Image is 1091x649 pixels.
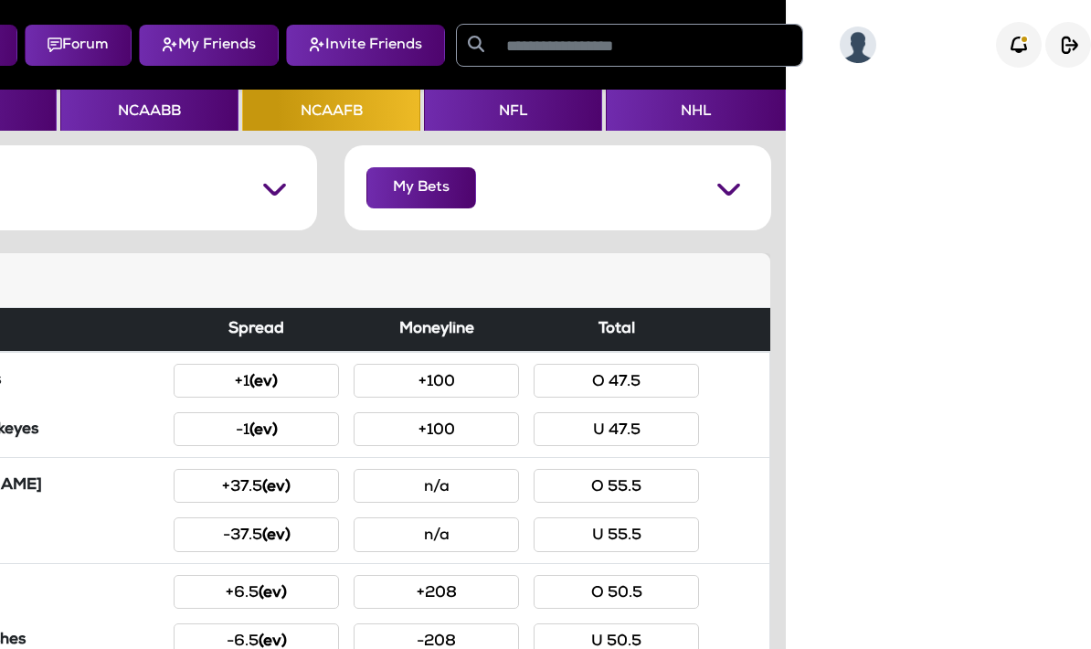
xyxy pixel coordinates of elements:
small: (ev) [259,586,287,601]
th: Total [526,308,706,353]
img: Notification [996,22,1042,68]
button: Forum [25,25,132,66]
button: +208 [354,575,519,609]
button: NCAAFB [242,90,420,131]
button: NCAABB [60,90,238,131]
button: +6.5(ev) [174,575,339,609]
small: (ev) [262,528,291,544]
button: Invite Friends [286,25,445,66]
button: O 55.5 [534,469,699,503]
button: NFL [424,90,602,131]
button: +100 [354,364,519,398]
button: -37.5(ev) [174,517,339,551]
button: My Bets [366,167,476,208]
small: (ev) [262,480,291,495]
button: O 50.5 [534,575,699,609]
button: +1(ev) [174,364,339,398]
button: -1(ev) [174,412,339,446]
img: User [840,27,876,63]
button: n/a [354,469,519,503]
button: +100 [354,412,519,446]
button: U 47.5 [534,412,699,446]
small: (ev) [249,423,278,439]
button: U 55.5 [534,517,699,551]
button: O 47.5 [534,364,699,398]
th: Spread [166,308,346,353]
button: My Friends [139,25,279,66]
button: NHL [606,90,786,131]
button: n/a [354,517,519,551]
button: +37.5(ev) [174,469,339,503]
th: Moneyline [346,308,526,353]
small: (ev) [249,375,278,390]
h5: AGGIES2025 [891,39,981,56]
